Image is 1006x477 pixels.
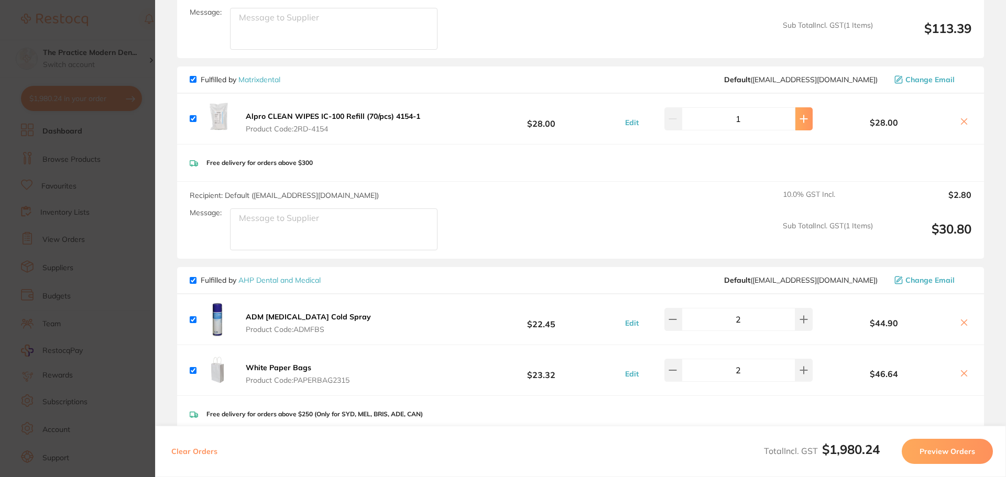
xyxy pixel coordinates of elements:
p: Fulfilled by [201,276,321,284]
button: Clear Orders [168,439,221,464]
b: $44.90 [815,318,953,328]
img: emN6NXd6bA [201,353,234,387]
span: Product Code: 2RD-4154 [246,125,420,133]
b: $28.00 [463,109,619,129]
button: Edit [622,369,642,379]
b: $28.00 [815,118,953,127]
span: Change Email [905,276,955,284]
span: Product Code: ADMFBS [246,325,371,334]
button: White Paper Bags Product Code:PAPERBAG2315 [243,363,353,385]
b: Default [724,275,750,285]
span: Change Email [905,75,955,84]
img: Profile image for Restocq [24,25,40,42]
div: Hi [PERSON_NAME], ​ Starting [DATE], we’re making some updates to our product offerings on the Re... [46,23,186,269]
p: Fulfilled by [201,75,280,84]
button: Change Email [891,75,971,84]
b: Alpro CLEAN WIPES IC-100 Refill (70/pcs) 4154-1 [246,112,420,121]
button: ADM [MEDICAL_DATA] Cold Spray Product Code:ADMFBS [243,312,374,334]
span: 10.0 % GST Incl. [783,190,873,213]
b: $46.64 [815,369,953,379]
img: dWNveHBpYQ [201,102,234,136]
b: Default [724,75,750,84]
b: $22.45 [463,310,619,329]
span: orders@ahpdentalmedical.com.au [724,276,878,284]
label: Message: [190,208,222,217]
span: sales@matrixdental.com.au [724,75,878,84]
button: Alpro CLEAN WIPES IC-100 Refill (70/pcs) 4154-1 Product Code:2RD-4154 [243,112,423,134]
output: $2.80 [881,190,971,213]
button: Preview Orders [902,439,993,464]
button: Edit [622,118,642,127]
button: Change Email [891,275,971,285]
b: White Paper Bags [246,363,311,372]
span: Sub Total Incl. GST ( 1 Items) [783,221,873,250]
img: dXY4NzJvYQ [201,303,234,336]
span: Recipient: Default ( [EMAIL_ADDRESS][DOMAIN_NAME] ) [190,191,379,200]
a: AHP Dental and Medical [238,275,321,285]
div: Message content [46,23,186,180]
b: $23.32 [463,361,619,380]
p: Message from Restocq, sent 17h ago [46,184,186,193]
b: ADM [MEDICAL_DATA] Cold Spray [246,312,371,321]
p: Free delivery for orders above $300 [206,159,313,167]
output: $113.39 [881,21,971,50]
a: Matrixdental [238,75,280,84]
output: $30.80 [881,221,971,250]
button: Edit [622,318,642,328]
label: Message: [190,8,222,17]
p: Free delivery for orders above $250 (Only for SYD, MEL, BRIS, ADE, CAN) [206,411,423,418]
span: Sub Total Incl. GST ( 1 Items) [783,21,873,50]
span: Total Incl. GST [764,446,880,456]
div: message notification from Restocq, 17h ago. Hi Tony, ​ Starting 11 August, we’re making some upda... [16,16,194,200]
span: Product Code: PAPERBAG2315 [246,376,349,384]
b: $1,980.24 [822,441,880,457]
